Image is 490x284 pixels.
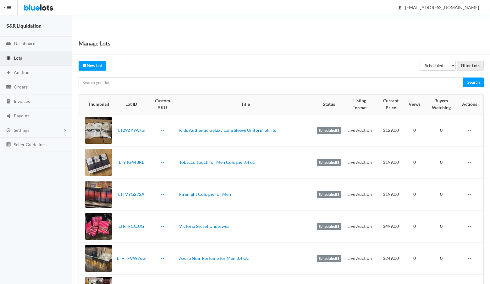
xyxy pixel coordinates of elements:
a: Victoria Secret Underwear [179,223,231,229]
a: Tobacco Touch for Men Cologne 3.4 oz [179,159,255,165]
a: -- [161,191,164,197]
td: 0 [423,179,460,211]
label: Scheduled [317,223,341,230]
td: Live Auction [344,114,376,147]
td: -- [460,114,483,147]
ion-icon: cog [5,128,12,134]
th: Views [406,95,423,114]
ion-icon: speedometer [5,41,12,47]
td: $199.00 [376,179,406,211]
td: -- [460,179,483,211]
td: -- [460,211,483,243]
span: Lots [14,55,22,61]
td: Live Auction [344,211,376,243]
td: Live Auction [344,179,376,211]
th: Current Price [376,95,406,114]
ion-icon: person [397,5,403,11]
td: 0 [406,211,423,243]
td: Live Auction [344,243,376,275]
th: Actions [460,95,483,114]
a: LTYTG443RL [119,159,144,165]
input: Search [463,78,484,87]
td: 0 [423,114,460,147]
a: -- [161,127,164,133]
span: Invoices [14,99,30,104]
td: -- [460,243,483,275]
th: Status [314,95,344,114]
a: -- [161,159,164,165]
td: Live Auction [344,147,376,179]
a: LTRTFCCJJG [118,223,144,229]
th: Custom SKU [148,95,177,114]
ion-icon: cash [5,84,12,90]
td: 0 [423,211,460,243]
label: Scheduled [317,159,341,166]
a: Azura Noir Perfume for Men 3.4 Oz [179,255,249,261]
th: Lot ID [114,95,148,114]
ion-icon: calculator [5,99,12,105]
span: Payouts [14,113,30,118]
td: $199.00 [376,147,406,179]
input: Search your lots... [79,78,464,87]
ion-icon: clipboard [5,56,12,62]
a: LTTVYG272A [118,191,145,197]
label: Scheduled [317,191,341,198]
input: Filter Lots [457,61,484,71]
span: Orders [14,84,28,89]
td: -- [460,147,483,179]
ion-icon: list box [5,142,12,148]
th: Title [177,95,314,114]
a: Kids Authentic Galaxy Long Sleeve Uniform Shirts [179,127,276,133]
label: Scheduled [317,255,341,262]
td: 0 [423,243,460,275]
span: Auctions [14,70,31,75]
a: LT29ZYYA7G [118,127,145,133]
a: -- [161,223,164,229]
span: Settings [14,127,29,133]
ion-icon: flash [5,70,12,76]
ion-icon: create [83,63,87,67]
td: 0 [406,114,423,147]
td: $129.00 [376,114,406,147]
td: $499.00 [376,211,406,243]
td: 0 [423,147,460,179]
a: LTHTFVW76G [117,255,146,261]
h1: Manage Lots [79,39,110,48]
td: 0 [406,147,423,179]
ion-icon: paper plane [5,113,12,119]
span: Dashboard [14,41,36,46]
span: [EMAIL_ADDRESS][DOMAIN_NAME] [398,5,479,10]
a: -- [161,255,164,261]
a: Firenight Cologne for Men [179,191,231,197]
th: Buyers Watching [423,95,460,114]
td: 0 [406,179,423,211]
span: Seller Guidelines [14,142,47,147]
label: Scheduled [317,127,341,134]
a: createNew Lot [79,61,106,71]
td: $249.00 [376,243,406,275]
td: 0 [406,243,423,275]
th: Listing Format [344,95,376,114]
strong: S&R Liquidation [6,23,41,29]
th: Thumbnail [79,95,114,114]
